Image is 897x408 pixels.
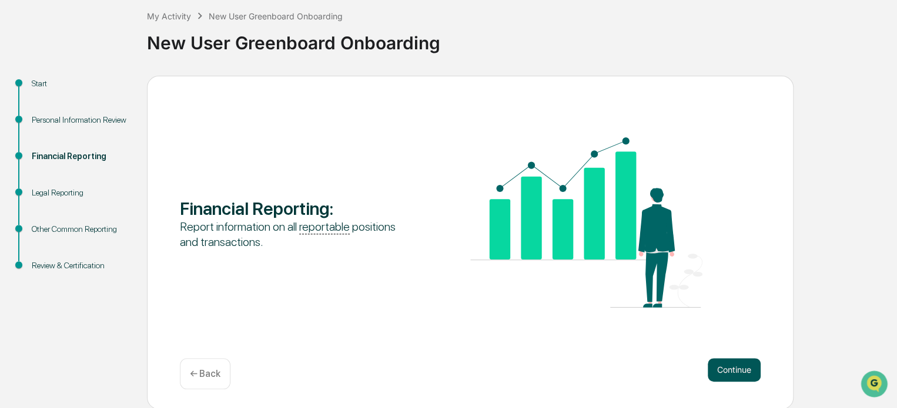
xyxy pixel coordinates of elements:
div: Financial Reporting [32,150,128,163]
p: ← Back [190,368,220,379]
a: 🗄️Attestations [81,143,150,164]
div: Other Common Reporting [32,223,128,235]
div: 🗄️ [85,149,95,159]
div: 🖐️ [12,149,21,159]
div: 🔎 [12,171,21,181]
div: Start [32,77,128,90]
div: Personal Information Review [32,114,128,126]
img: 1746055101610-c473b297-6a78-478c-a979-82029cc54cd1 [12,90,33,111]
div: Report information on all positions and transactions. [180,219,412,249]
span: Preclearance [24,148,76,160]
div: Legal Reporting [32,187,128,199]
span: Data Lookup [24,170,74,182]
div: We're available if you need us! [40,102,149,111]
span: Attestations [97,148,146,160]
div: My Activity [147,11,191,21]
u: reportable [299,220,350,234]
iframe: Open customer support [859,369,891,401]
span: Pylon [117,199,142,208]
a: Powered byPylon [83,198,142,208]
div: New User Greenboard Onboarding [209,11,343,21]
img: Financial Reporting [470,137,702,308]
button: Continue [708,358,761,382]
div: Start new chat [40,90,193,102]
a: 🔎Data Lookup [7,166,79,187]
div: Review & Certification [32,259,128,272]
button: Start new chat [200,93,214,107]
a: 🖐️Preclearance [7,143,81,164]
div: New User Greenboard Onboarding [147,23,891,53]
p: How can we help? [12,25,214,43]
div: Financial Reporting : [180,198,412,219]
